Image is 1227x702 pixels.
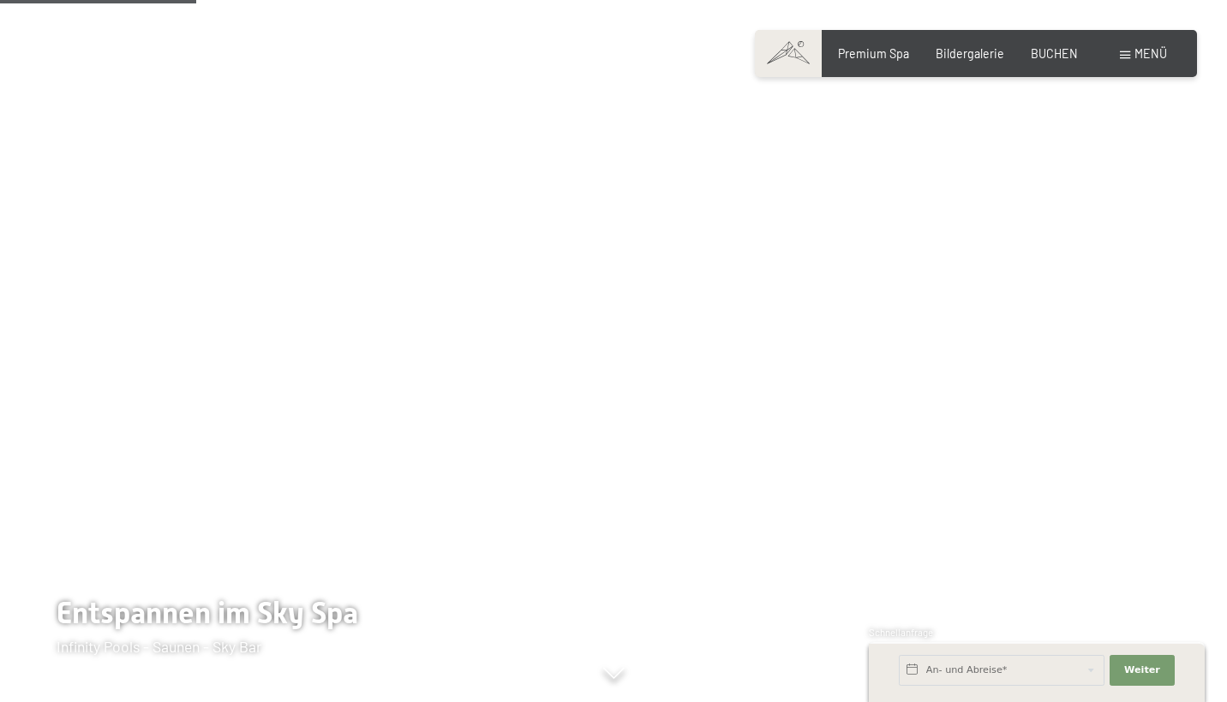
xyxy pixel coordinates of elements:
span: Schnellanfrage [869,627,933,638]
button: Weiter [1110,655,1175,686]
a: Premium Spa [838,46,909,61]
span: Menü [1134,46,1167,61]
span: Weiter [1124,663,1160,677]
a: Bildergalerie [936,46,1004,61]
a: BUCHEN [1031,46,1078,61]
